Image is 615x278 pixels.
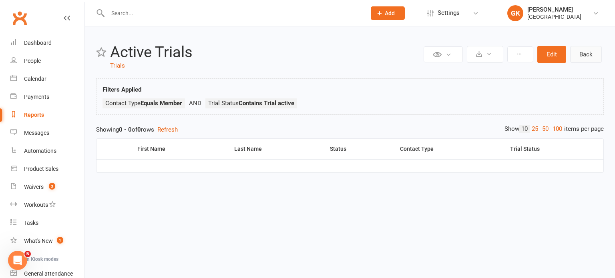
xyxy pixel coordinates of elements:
div: Contact Type [400,146,496,152]
h2: Active Trials [110,44,422,61]
a: Clubworx [10,8,30,28]
input: Search... [105,8,360,19]
span: Add [385,10,395,16]
div: Automations [24,148,56,154]
a: Waivers 3 [10,178,84,196]
div: Dashboard [24,40,52,46]
span: 1 [57,237,63,244]
div: [PERSON_NAME] [527,6,581,13]
span: Contact Type [105,100,182,107]
a: What's New1 [10,232,84,250]
div: Calendar [24,76,46,82]
a: Trials [110,62,125,69]
button: Add [371,6,405,20]
div: Show items per page [504,125,604,133]
a: Tasks [10,214,84,232]
a: Dashboard [10,34,84,52]
strong: 0 - 0 [119,126,132,133]
iframe: Intercom live chat [8,251,27,270]
a: 25 [530,125,540,133]
strong: 0 [137,126,141,133]
strong: Filters Applied [102,86,141,93]
strong: Equals Member [141,100,182,107]
div: Reports [24,112,44,118]
div: Payments [24,94,49,100]
a: People [10,52,84,70]
div: GK [507,5,523,21]
strong: Contains Trial active [239,100,294,107]
div: Tasks [24,220,38,226]
div: What's New [24,238,53,244]
a: 100 [551,125,564,133]
div: Product Sales [24,166,58,172]
span: 3 [49,183,55,190]
div: Last Name [234,146,317,152]
a: Messages [10,124,84,142]
div: First Name [137,146,221,152]
div: General attendance [24,270,73,277]
a: Calendar [10,70,84,88]
div: Trial Status [510,146,597,152]
a: Automations [10,142,84,160]
a: Product Sales [10,160,84,178]
div: Workouts [24,202,48,208]
a: Back [570,46,602,63]
div: Messages [24,130,49,136]
button: Refresh [157,125,178,134]
span: Trial Status [208,100,294,107]
div: Status [330,146,386,152]
div: Waivers [24,184,44,190]
span: Settings [438,4,460,22]
a: Payments [10,88,84,106]
a: Reports [10,106,84,124]
div: Showing of rows [96,125,604,134]
span: 5 [24,251,31,257]
div: People [24,58,41,64]
a: Workouts [10,196,84,214]
div: [GEOGRAPHIC_DATA] [527,13,581,20]
a: 50 [540,125,551,133]
button: Edit [537,46,566,63]
a: 10 [519,125,530,133]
